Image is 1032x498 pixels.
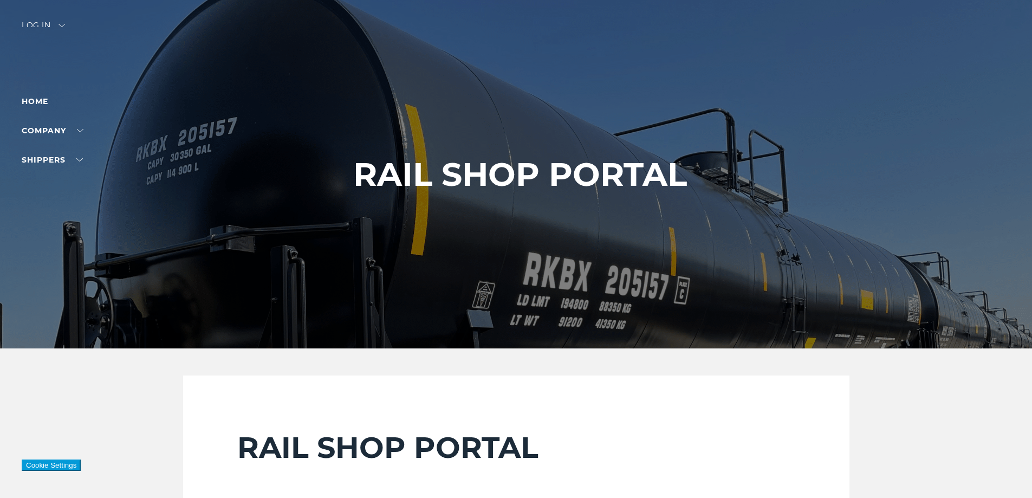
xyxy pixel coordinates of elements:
div: Log in [22,22,65,37]
a: Company [22,126,83,135]
img: arrow [59,24,65,27]
a: Home [22,96,48,106]
h2: RAIL SHOP PORTAL [237,430,795,465]
img: kbx logo [476,22,557,69]
button: Cookie Settings [22,460,81,471]
a: SHIPPERS [22,155,83,165]
h1: RAIL SHOP PORTAL [353,156,687,193]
